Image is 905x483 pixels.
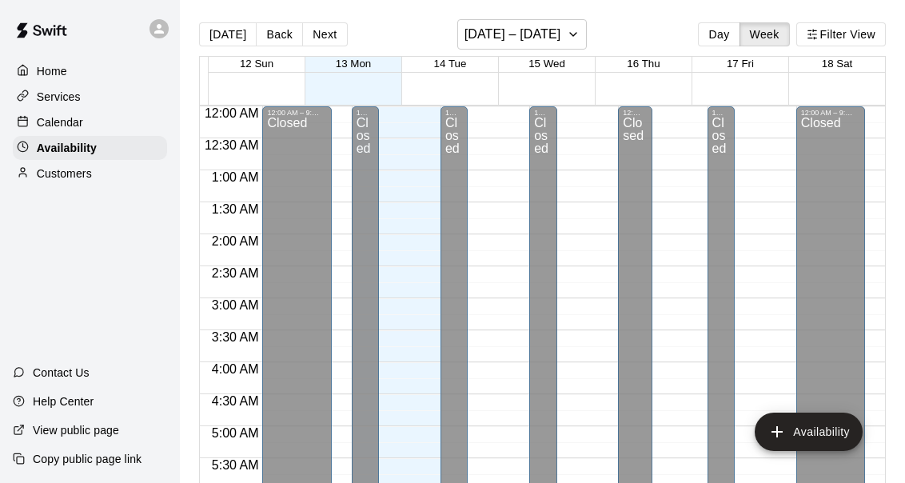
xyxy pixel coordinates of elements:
span: 12:00 AM [201,106,263,120]
button: Day [698,22,740,46]
button: Filter View [796,22,886,46]
p: Help Center [33,393,94,409]
button: 18 Sat [822,58,853,70]
button: [DATE] – [DATE] [457,19,588,50]
a: Home [13,59,167,83]
button: 13 Mon [336,58,371,70]
button: Next [302,22,347,46]
div: 12:00 AM – 9:00 AM [267,109,326,117]
a: Services [13,85,167,109]
a: Customers [13,162,167,186]
div: 12:00 AM – 9:00 AM [801,109,860,117]
p: Availability [37,140,97,156]
span: 12:30 AM [201,138,263,152]
p: View public page [33,422,119,438]
span: 2:30 AM [208,266,263,280]
button: Back [256,22,303,46]
p: Contact Us [33,365,90,381]
span: 3:00 AM [208,298,263,312]
p: Customers [37,166,92,182]
span: 4:00 AM [208,362,263,376]
div: 12:00 AM – 3:00 PM [623,109,648,117]
span: 1:00 AM [208,170,263,184]
span: 4:30 AM [208,394,263,408]
button: 15 Wed [528,58,565,70]
span: 2:00 AM [208,234,263,248]
span: 5:00 AM [208,426,263,440]
button: 17 Fri [727,58,754,70]
button: add [755,413,863,451]
button: 12 Sun [240,58,273,70]
a: Availability [13,136,167,160]
div: 12:00 AM – 3:00 PM [712,109,730,117]
p: Calendar [37,114,83,130]
div: 12:00 AM – 3:00 PM [445,109,463,117]
button: Week [740,22,790,46]
p: Home [37,63,67,79]
button: 14 Tue [434,58,467,70]
button: 16 Thu [627,58,660,70]
span: 5:30 AM [208,458,263,472]
p: Services [37,89,81,105]
div: 12:00 AM – 3:00 PM [357,109,374,117]
button: [DATE] [199,22,257,46]
p: Copy public page link [33,451,142,467]
span: 3:30 AM [208,330,263,344]
span: 1:30 AM [208,202,263,216]
h6: [DATE] – [DATE] [464,23,561,46]
a: Calendar [13,110,167,134]
div: 12:00 AM – 3:00 PM [534,109,552,117]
